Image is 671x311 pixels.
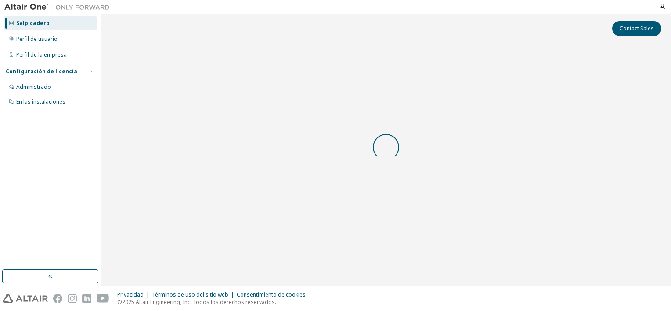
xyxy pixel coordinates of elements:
div: En las instalaciones [16,98,65,105]
img: instagram.svg [68,294,77,303]
button: Contact Sales [612,21,661,36]
img: youtube.svg [97,294,109,303]
div: Configuración de licencia [6,68,77,75]
div: Consentimiento de cookies [237,291,311,298]
div: Privacidad [117,291,152,298]
img: linkedin.svg [82,294,91,303]
img: facebook.svg [53,294,62,303]
div: Perfil de la empresa [16,51,67,58]
div: Términos de uso del sitio web [152,291,237,298]
img: altair_logo.svg [3,294,48,303]
div: Salpicadero [16,20,50,27]
img: Altair Uno [4,3,114,11]
div: Perfil de usuario [16,36,58,43]
div: Administrado [16,83,51,90]
font: 2025 Altair Engineering, Inc. Todos los derechos reservados. [122,298,276,306]
p: © [117,298,311,306]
